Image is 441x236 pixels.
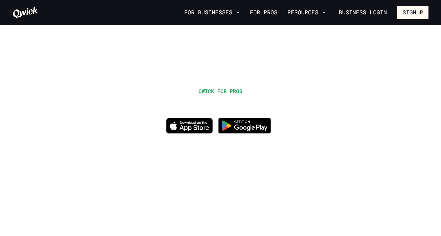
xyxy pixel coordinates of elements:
[285,7,328,18] button: Resources
[82,97,360,111] h1: WORK IN HOSPITALITY, WHENEVER YOU WANT.
[182,7,242,18] button: For Businesses
[166,128,213,135] a: Download on the App Store
[214,114,275,137] img: Get it on Google Play
[247,7,280,18] a: For Pros
[333,6,392,19] a: Business Login
[199,88,242,94] span: QWICK FOR PROS
[397,6,428,19] button: Signup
